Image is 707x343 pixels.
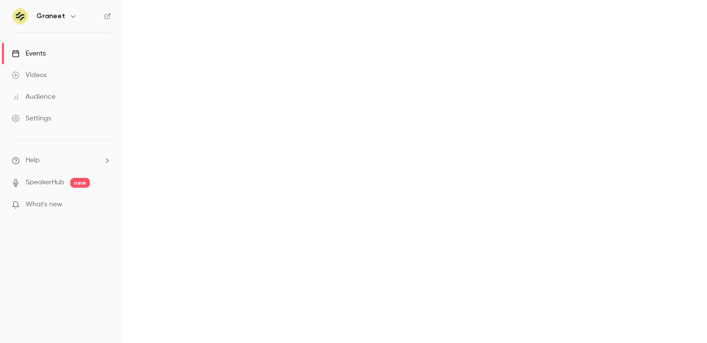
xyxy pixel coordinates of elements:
div: Settings [12,114,51,123]
span: What's new [26,200,62,210]
div: Videos [12,70,47,80]
span: new [70,178,90,188]
h6: Graneet [36,11,65,21]
div: Audience [12,92,55,102]
div: Events [12,49,46,58]
a: SpeakerHub [26,177,64,188]
li: help-dropdown-opener [12,155,111,166]
img: Graneet [12,8,28,24]
span: Help [26,155,40,166]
